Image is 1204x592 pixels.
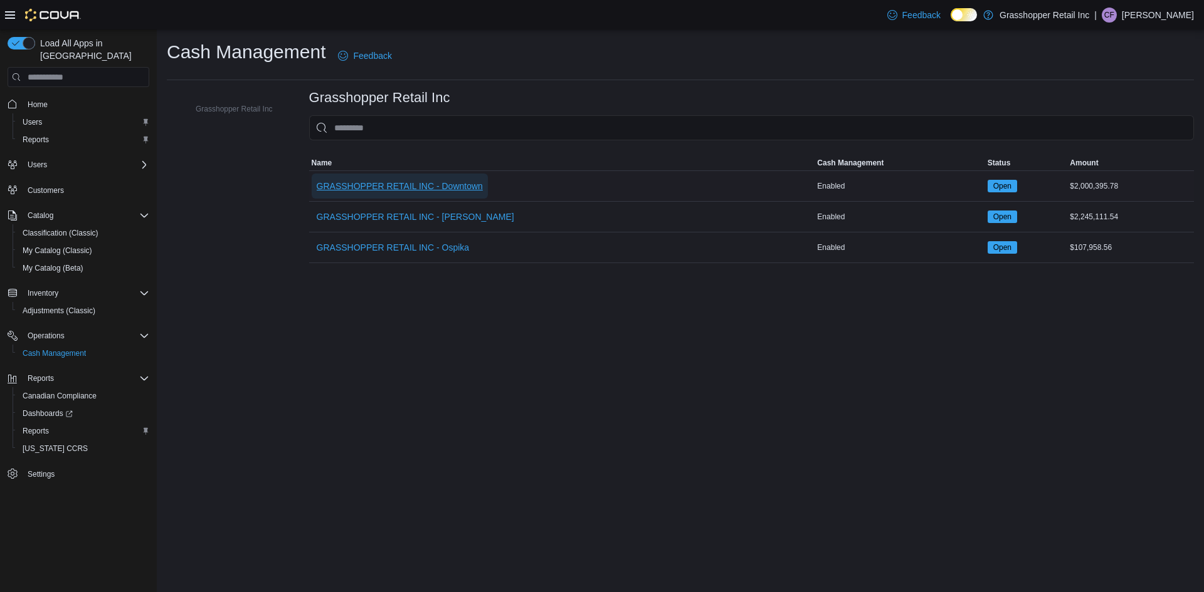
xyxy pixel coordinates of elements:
span: Operations [28,331,65,341]
a: Cash Management [18,346,91,361]
span: Operations [23,328,149,343]
div: Enabled [815,240,985,255]
span: Users [23,117,42,127]
a: Users [18,115,47,130]
span: Users [28,160,47,170]
input: Dark Mode [951,8,977,21]
input: This is a search bar. As you type, the results lower in the page will automatically filter. [309,115,1194,140]
span: Status [988,158,1011,168]
button: Cash Management [13,345,154,362]
span: Classification (Classic) [23,228,98,238]
span: Users [23,157,149,172]
a: Reports [18,423,54,439]
span: Dashboards [18,406,149,421]
button: My Catalog (Classic) [13,242,154,259]
span: Grasshopper Retail Inc [196,104,273,114]
button: Status [985,155,1068,170]
span: Feedback [353,49,391,62]
p: Grasshopper Retail Inc [1000,8,1089,23]
span: Customers [23,182,149,198]
a: [US_STATE] CCRS [18,441,93,456]
a: Settings [23,467,60,482]
span: Home [23,96,149,112]
span: My Catalog (Beta) [18,261,149,276]
button: Adjustments (Classic) [13,302,154,319]
a: My Catalog (Beta) [18,261,88,276]
button: Name [309,155,815,170]
button: Reports [13,422,154,440]
button: Grasshopper Retail Inc [178,101,278,117]
a: Reports [18,132,54,147]
span: GRASSHOPPER RETAIL INC - Ospika [317,241,470,254]
a: Feedback [333,43,396,68]
span: Open [988,180,1017,192]
button: [US_STATE] CCRS [13,440,154,457]
a: Canadian Compliance [18,388,102,403]
a: Dashboards [13,405,154,422]
p: | [1094,8,1097,23]
button: Inventory [23,286,63,301]
span: My Catalog (Beta) [23,263,83,273]
span: Canadian Compliance [23,391,97,401]
span: Reports [18,423,149,439]
span: Load All Apps in [GEOGRAPHIC_DATA] [35,37,149,62]
span: Reports [18,132,149,147]
span: Catalog [23,208,149,223]
div: $107,958.56 [1067,240,1194,255]
span: Inventory [28,288,58,298]
span: Feedback [902,9,941,21]
button: Users [23,157,52,172]
button: Customers [3,181,154,199]
span: Settings [23,466,149,482]
span: Name [312,158,332,168]
span: GRASSHOPPER RETAIL INC - Downtown [317,180,483,192]
span: Dark Mode [951,21,951,22]
span: My Catalog (Classic) [18,243,149,258]
span: Classification (Classic) [18,226,149,241]
img: Cova [25,9,81,21]
div: Charlie Finch [1102,8,1117,23]
button: Users [13,113,154,131]
button: Catalog [3,207,154,224]
span: Reports [28,373,54,383]
a: Dashboards [18,406,78,421]
span: Home [28,100,48,110]
button: Settings [3,465,154,483]
span: Reports [23,371,149,386]
a: Customers [23,183,69,198]
a: Feedback [882,3,946,28]
span: Customers [28,185,64,195]
span: Adjustments (Classic) [23,306,95,316]
button: GRASSHOPPER RETAIL INC - Ospika [312,235,475,260]
div: $2,245,111.54 [1067,209,1194,224]
nav: Complex example [8,90,149,516]
span: GRASSHOPPER RETAIL INC - [PERSON_NAME] [317,210,514,223]
span: Reports [23,426,49,436]
span: Adjustments (Classic) [18,303,149,318]
span: CF [1104,8,1114,23]
button: Reports [3,370,154,387]
div: $2,000,395.78 [1067,179,1194,194]
button: Classification (Classic) [13,224,154,242]
span: [US_STATE] CCRS [23,444,88,454]
span: Dashboards [23,408,73,418]
span: Open [988,241,1017,254]
button: Home [3,95,154,113]
span: Reports [23,135,49,145]
span: Cash Management [23,348,86,358]
span: Users [18,115,149,130]
button: My Catalog (Beta) [13,259,154,277]
span: Cash Management [18,346,149,361]
p: [PERSON_NAME] [1122,8,1194,23]
div: Enabled [815,209,985,224]
button: Inventory [3,284,154,302]
h1: Cash Management [167,39,325,65]
span: Catalog [28,210,53,221]
span: Washington CCRS [18,441,149,456]
button: Operations [3,327,154,345]
span: Open [993,242,1011,253]
button: Catalog [23,208,58,223]
span: Inventory [23,286,149,301]
span: Cash Management [817,158,884,168]
h3: Grasshopper Retail Inc [309,90,450,105]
